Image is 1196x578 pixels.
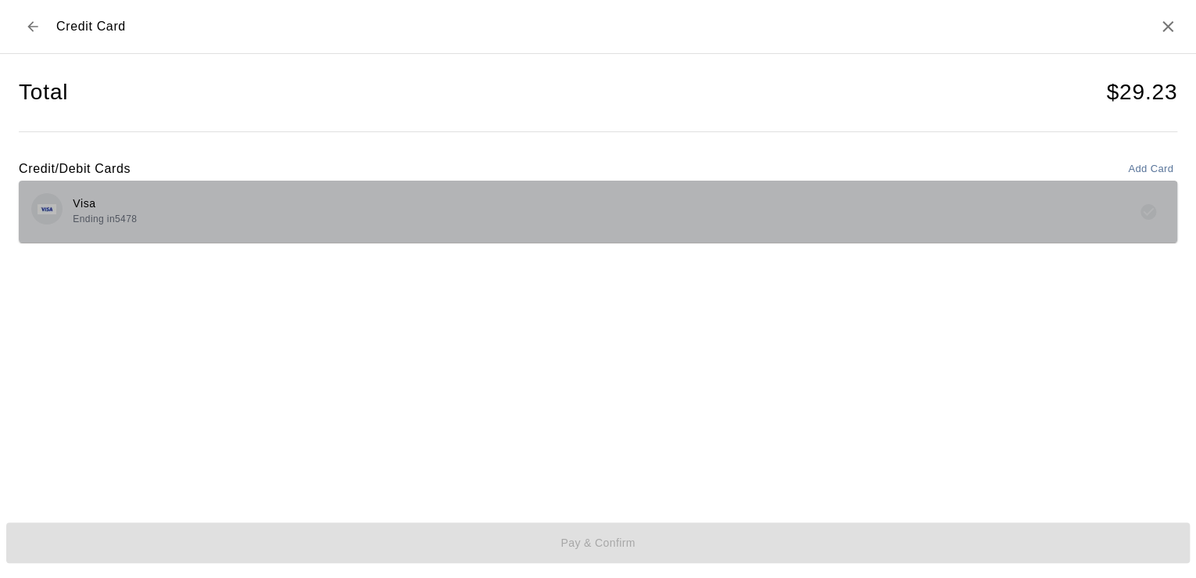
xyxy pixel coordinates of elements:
button: Credit card brand logoVisaEnding in5478 [19,181,1177,242]
span: Ending in 5478 [73,214,137,224]
button: Back to checkout [19,13,47,41]
div: Credit Card [19,13,126,41]
h4: Total [19,79,68,106]
h4: $ 29.23 [1106,79,1177,106]
h6: Credit/Debit Cards [19,159,131,179]
p: Visa [73,196,137,212]
button: Add Card [1124,157,1177,181]
img: Credit card brand logo [38,204,56,214]
button: Close [1158,17,1177,36]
